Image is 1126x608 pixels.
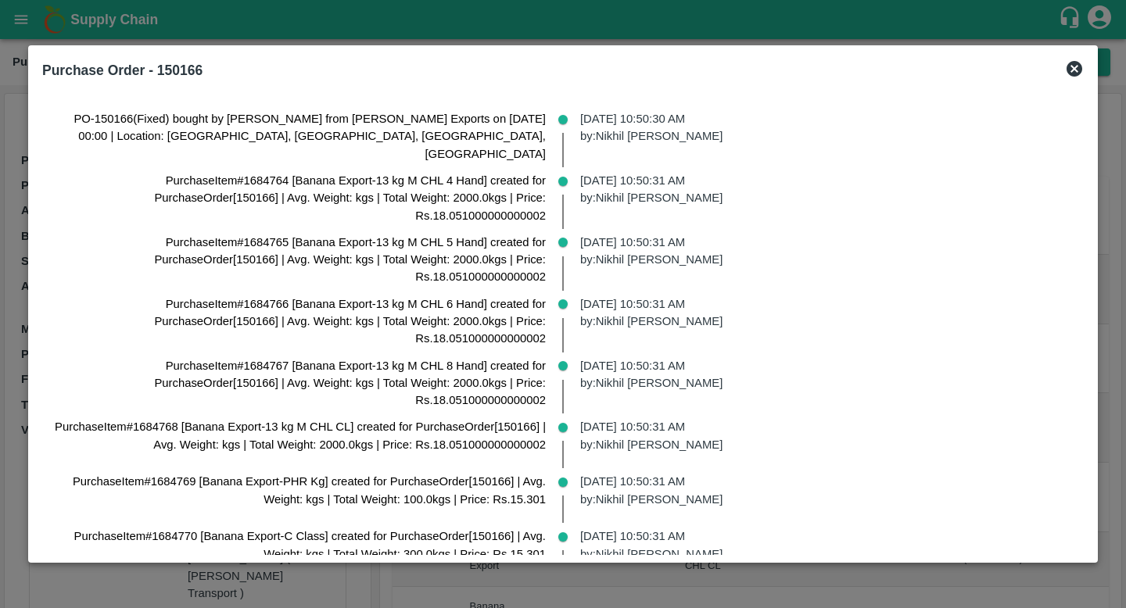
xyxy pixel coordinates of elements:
p: PurchaseItem#1684768 [Banana Export-13 kg M CHL CL] created for PurchaseOrder[150166] | Avg. Weig... [55,418,546,453]
p: [DATE] 10:50:31 AM by: Nikhil [PERSON_NAME] [580,418,1071,453]
p: PurchaseItem#1684767 [Banana Export-13 kg M CHL 8 Hand] created for PurchaseOrder[150166] | Avg. ... [55,357,546,410]
p: PurchaseItem#1684765 [Banana Export-13 kg M CHL 5 Hand] created for PurchaseOrder[150166] | Avg. ... [55,234,546,286]
p: PurchaseItem#1684766 [Banana Export-13 kg M CHL 6 Hand] created for PurchaseOrder[150166] | Avg. ... [55,295,546,348]
p: [DATE] 10:50:31 AM by: Nikhil [PERSON_NAME] [580,234,1071,269]
p: PurchaseItem#1684770 [Banana Export-C Class] created for PurchaseOrder[150166] | Avg. Weight: kgs... [55,528,546,563]
p: [DATE] 10:50:31 AM by: Nikhil [PERSON_NAME] [580,473,1071,508]
p: [DATE] 10:50:31 AM by: Nikhil [PERSON_NAME] [580,172,1071,207]
b: Purchase Order - 150166 [42,63,203,78]
p: [DATE] 10:50:31 AM by: Nikhil [PERSON_NAME] [580,528,1071,563]
p: PurchaseItem#1684769 [Banana Export-PHR Kg] created for PurchaseOrder[150166] | Avg. Weight: kgs ... [55,473,546,508]
p: PO-150166(Fixed) bought by [PERSON_NAME] from [PERSON_NAME] Exports on [DATE] 00:00 | Location: [... [55,110,546,163]
p: PurchaseItem#1684764 [Banana Export-13 kg M CHL 4 Hand] created for PurchaseOrder[150166] | Avg. ... [55,172,546,224]
p: [DATE] 10:50:31 AM by: Nikhil [PERSON_NAME] [580,295,1071,331]
p: [DATE] 10:50:30 AM by: Nikhil [PERSON_NAME] [580,110,1071,145]
p: [DATE] 10:50:31 AM by: Nikhil [PERSON_NAME] [580,357,1071,392]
